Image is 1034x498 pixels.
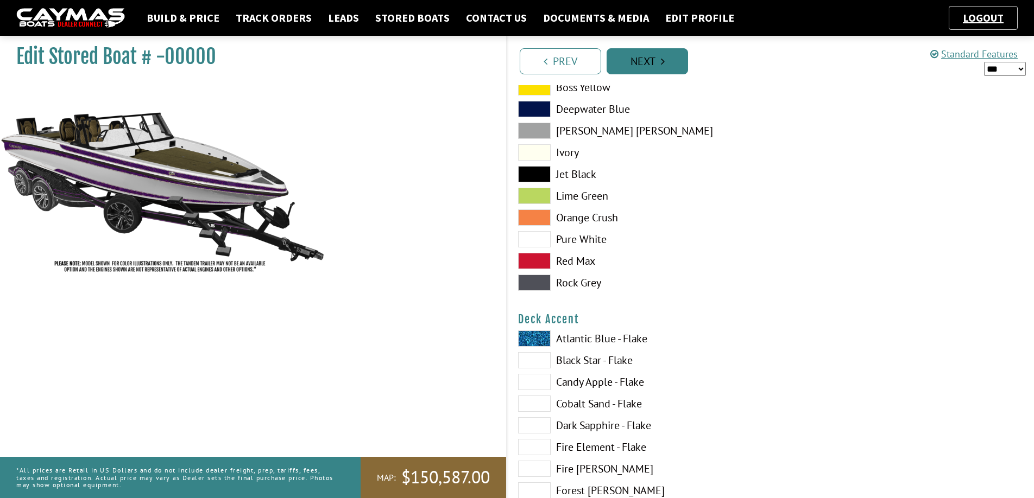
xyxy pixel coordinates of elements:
label: Lime Green [518,188,760,204]
a: Prev [520,48,601,74]
label: Dark Sapphire - Flake [518,417,760,433]
label: Candy Apple - Flake [518,374,760,390]
span: MAP: [377,472,396,483]
a: Documents & Media [538,11,654,25]
ul: Pagination [517,47,1034,74]
a: Stored Boats [370,11,455,25]
label: Atlantic Blue - Flake [518,330,760,347]
p: *All prices are Retail in US Dollars and do not include dealer freight, prep, tariffs, fees, taxe... [16,461,336,494]
label: Rock Grey [518,274,760,291]
h1: Edit Stored Boat # -00000 [16,44,479,69]
a: Edit Profile [660,11,740,25]
a: MAP:$150,587.00 [361,457,506,498]
label: Cobalt Sand - Flake [518,395,760,412]
a: Contact Us [461,11,532,25]
a: Build & Price [141,11,225,25]
label: Deepwater Blue [518,101,760,117]
a: Leads [323,11,364,25]
label: Ivory [518,144,760,161]
label: Boss Yellow [518,79,760,95]
label: Pure White [518,231,760,247]
label: Fire Element - Flake [518,439,760,455]
a: Next [607,48,688,74]
label: Orange Crush [518,209,760,226]
a: Track Orders [230,11,317,25]
a: Standard Features [930,48,1018,60]
label: [PERSON_NAME] [PERSON_NAME] [518,123,760,139]
h4: Deck Accent [518,312,1023,326]
a: Logout [957,11,1009,24]
label: Red Max [518,253,760,269]
img: caymas-dealer-connect-2ed40d3bc7270c1d8d7ffb4b79bf05adc795679939227970def78ec6f6c03838.gif [16,8,125,28]
label: Black Star - Flake [518,352,760,368]
span: $150,587.00 [401,466,490,489]
label: Jet Black [518,166,760,182]
label: Fire [PERSON_NAME] [518,461,760,477]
